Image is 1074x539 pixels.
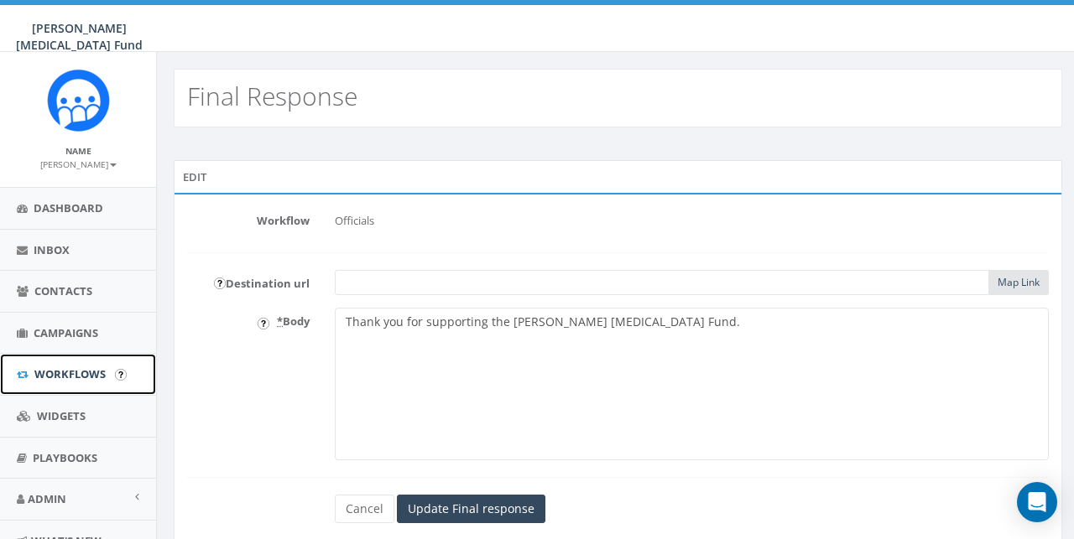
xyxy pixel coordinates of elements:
[28,491,66,506] span: Admin
[258,318,269,329] input: Submit
[335,495,394,523] a: Cancel
[175,207,322,229] label: Workflow
[34,283,92,298] span: Contacts
[47,69,110,132] img: Rally_Corp_Logo_1.png
[34,366,106,381] span: Workflows
[277,314,283,329] abbr: required
[34,325,98,340] span: Campaigns
[397,495,545,523] input: Update Final response
[335,207,1049,236] div: Officials
[1017,482,1057,522] div: Open Intercom Messenger
[214,277,226,289] input: Submit
[115,369,127,381] input: Submit
[187,82,357,110] h2: Final Response
[33,450,97,465] span: Playbooks
[175,308,322,329] label: Body
[175,270,322,292] label: Destination url
[34,200,103,215] span: Dashboard
[37,408,86,423] span: Widgets
[34,242,70,257] span: Inbox
[65,145,91,157] small: Name
[174,160,1062,194] div: Edit
[16,20,143,53] span: [PERSON_NAME] [MEDICAL_DATA] Fund
[40,158,117,170] small: [PERSON_NAME]
[335,308,1049,460] textarea: Thank you for supporting the [PERSON_NAME] [MEDICAL_DATA] Fund.
[40,156,117,171] a: [PERSON_NAME]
